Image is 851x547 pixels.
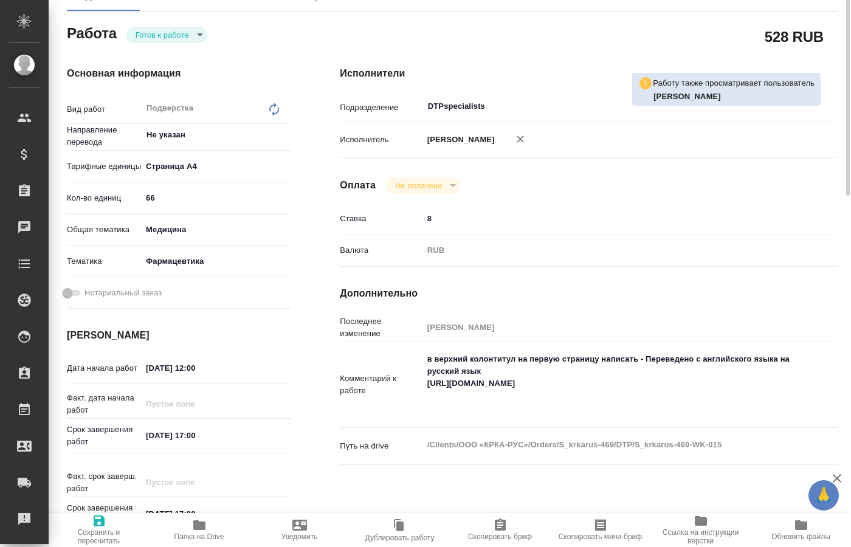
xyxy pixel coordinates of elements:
[350,513,450,547] button: Дублировать работу
[340,178,376,193] h4: Оплата
[423,318,796,336] input: Пустое поле
[808,480,839,511] button: 🙏
[142,359,248,377] input: ✎ Введи что-нибудь
[340,134,422,146] p: Исполнитель
[67,66,291,81] h4: Основная информация
[340,373,422,397] p: Комментарий к работе
[67,392,142,416] p: Факт. дата начала работ
[132,30,193,40] button: Готов к работе
[550,513,650,547] button: Скопировать мини-бриф
[174,532,224,541] span: Папка на Drive
[340,315,422,340] p: Последнее изменение
[340,213,422,225] p: Ставка
[126,27,207,43] div: Готов к работе
[249,513,350,547] button: Уведомить
[142,156,291,177] div: Страница А4
[423,435,796,455] textarea: /Clients/ООО «КРКА-РУС»/Orders/S_krkarus-469/DTP/S_krkarus-469-WK-015
[142,505,248,523] input: ✎ Введи что-нибудь
[67,470,142,495] p: Факт. срок заверш. работ
[142,427,248,444] input: ✎ Введи что-нибудь
[149,513,249,547] button: Папка на Drive
[67,502,142,526] p: Срок завершения услуги
[142,219,291,240] div: Медицина
[67,328,291,343] h4: [PERSON_NAME]
[340,244,422,256] p: Валюта
[142,251,291,272] div: Фармацевтика
[653,91,815,103] p: Горшкова Валентина
[340,286,838,301] h4: Дополнительно
[56,528,142,545] span: Сохранить и пересчитать
[142,189,291,207] input: ✎ Введи что-нибудь
[67,362,142,374] p: Дата начала работ
[67,103,142,115] p: Вид работ
[385,177,460,194] div: Готов к работе
[658,528,743,545] span: Ссылка на инструкции верстки
[751,513,851,547] button: Обновить файлы
[84,287,162,299] span: Нотариальный заказ
[790,105,792,108] button: Open
[67,192,142,204] p: Кол-во единиц
[142,473,248,491] input: Пустое поле
[813,483,834,508] span: 🙏
[450,513,550,547] button: Скопировать бриф
[765,26,824,47] h2: 528 RUB
[423,240,796,261] div: RUB
[67,255,142,267] p: Тематика
[284,134,287,136] button: Open
[423,134,495,146] p: [PERSON_NAME]
[67,21,117,43] h2: Работа
[142,395,248,413] input: Пустое поле
[49,513,149,547] button: Сохранить и пересчитать
[423,210,796,227] input: ✎ Введи что-нибудь
[67,124,142,148] p: Направление перевода
[507,126,534,153] button: Удалить исполнителя
[365,534,435,542] span: Дублировать работу
[340,440,422,452] p: Путь на drive
[67,160,142,173] p: Тарифные единицы
[423,349,796,418] textarea: в верхний колонтитул на первую страницу написать - Переведено с английского языка на русский язык...
[67,424,142,448] p: Срок завершения работ
[340,66,838,81] h4: Исполнители
[67,224,142,236] p: Общая тематика
[340,101,422,114] p: Подразделение
[650,513,751,547] button: Ссылка на инструкции верстки
[391,181,446,191] button: Не оплачена
[559,532,642,541] span: Скопировать мини-бриф
[653,77,815,89] p: Работу также просматривает пользователь
[468,532,532,541] span: Скопировать бриф
[653,92,721,101] b: [PERSON_NAME]
[281,532,318,541] span: Уведомить
[771,532,830,541] span: Обновить файлы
